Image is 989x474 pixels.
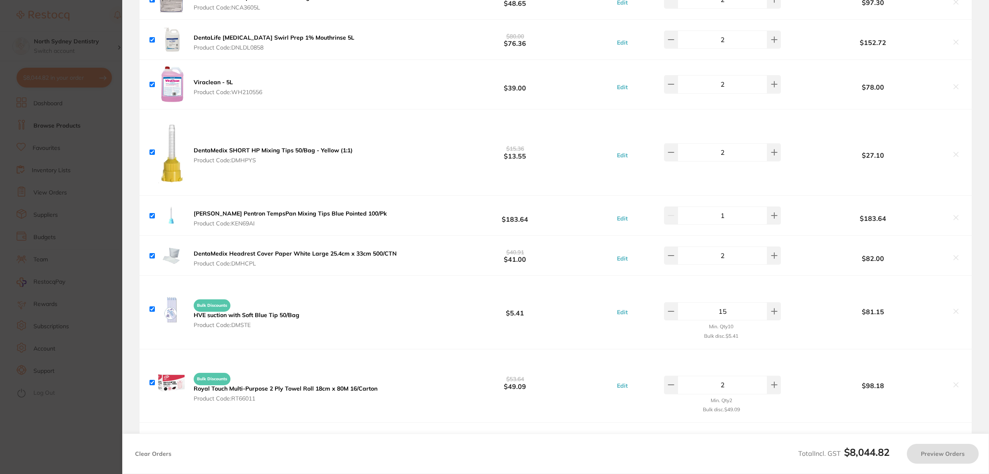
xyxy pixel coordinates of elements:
button: DentaMedix SHORT HP Mixing Tips 50/Bag - Yellow (1:1) Product Code:DMHPYS [191,147,355,164]
b: DentaLife [MEDICAL_DATA] Swirl Prep 1% Mouthrinse 5L [194,34,354,41]
button: Edit [614,308,630,316]
button: Preview Orders [907,444,979,464]
small: Min. Qty 10 [709,324,733,329]
span: Product Code: NCA3605L [194,4,331,11]
small: Bulk disc. $5.41 [704,333,738,339]
b: DentaMedix Headrest Cover Paper White Large 25.4cm x 33cm 500/CTN [194,250,397,257]
span: Product Code: DMHCPL [194,260,397,267]
img: amZiZ2Y4MQ [158,242,185,269]
span: Product Code: DMSTE [194,322,299,328]
b: $82.00 [799,255,947,262]
b: $39.00 [434,77,596,92]
b: $78.00 [799,83,947,91]
button: Edit [614,215,630,222]
span: Product Code: WH210556 [194,89,262,95]
b: $76.36 [434,32,596,47]
img: ODN1MW15OA [158,296,185,322]
span: $80.00 [506,33,524,40]
button: Edit [614,152,630,159]
b: Royal Touch Multi-Purpose 2 Ply Towel Roll 18cm x 80M 16/Carton [194,385,377,392]
span: Total Incl. GST [798,449,889,457]
img: d2NldHlzaQ [158,429,185,456]
b: $183.64 [799,215,947,222]
b: $183.64 [434,208,596,223]
b: $5.41 [434,301,596,317]
img: a3Bqamgxaw [158,66,185,102]
span: $15.36 [506,145,524,152]
button: Edit [614,255,630,262]
b: $98.18 [799,382,947,389]
span: Product Code: KEN69AI [194,220,387,227]
button: Viraclean - 5L Product Code:WH210556 [191,78,265,96]
img: ZGJ4NGRrdA [158,26,185,53]
span: Bulk Discounts [194,299,230,312]
b: $8,044.82 [844,446,889,458]
span: Product Code: DNLDL0858 [194,44,354,51]
b: HVE suction with Soft Blue Tip 50/Bag [194,311,299,319]
button: Edit [614,382,630,389]
button: DentaLife [MEDICAL_DATA] Swirl Prep 1% Mouthrinse 5L Product Code:DNLDL0858 [191,34,357,51]
small: Bulk disc. $49.09 [703,407,740,412]
b: $49.09 [434,375,596,390]
span: Bulk Discounts [194,373,230,385]
b: $41.00 [434,248,596,263]
b: DentaMedix SHORT HP Mixing Tips 50/Bag - Yellow (1:1) [194,147,353,154]
button: [PERSON_NAME] Pentron TempsPan Mixing Tips Blue Pointed 100/Pk Product Code:KEN69AI [191,210,389,227]
img: MmlkaWN3bQ [158,202,185,229]
b: $27.10 [799,152,947,159]
img: YmhvN3lhaQ [158,370,185,396]
span: Product Code: DMHPYS [194,157,353,164]
img: czQ1MjYzdQ [158,116,185,189]
small: Min. Qty 2 [711,398,732,403]
b: [PERSON_NAME] Pentron TempsPan Mixing Tips Blue Pointed 100/Pk [194,210,387,217]
button: Edit [614,39,630,46]
span: $53.64 [506,375,524,383]
button: DentaMedix Headrest Cover Paper White Large 25.4cm x 33cm 500/CTN Product Code:DMHCPL [191,250,399,267]
button: Bulk Discounts Royal Touch Multi-Purpose 2 Ply Towel Roll 18cm x 80M 16/Carton Product Code:RT66011 [191,369,380,402]
button: Clear Orders [133,444,174,464]
button: Edit [614,83,630,91]
span: Product Code: RT66011 [194,395,377,402]
span: $40.91 [506,249,524,256]
b: $81.15 [799,308,947,315]
b: Viraclean - 5L [194,78,233,86]
b: $152.72 [799,39,947,46]
button: Bulk Discounts HVE suction with Soft Blue Tip 50/Bag Product Code:DMSTE [191,296,302,329]
b: $13.55 [434,145,596,160]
